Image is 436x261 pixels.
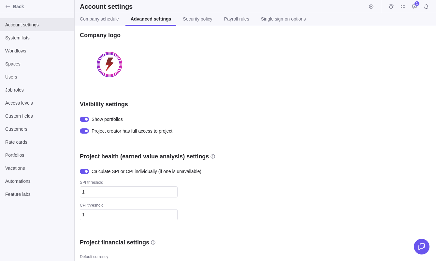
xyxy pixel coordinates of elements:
span: Rate cards [5,139,69,145]
a: Security policy [178,13,217,26]
span: Portfolios [5,152,69,158]
span: Access levels [5,100,69,106]
span: Customers [5,126,69,132]
span: Advanced settings [131,16,171,22]
a: Advanced settings [125,13,176,26]
h2: Account settings [80,2,133,11]
span: Account settings [5,22,69,28]
span: Time logs [386,2,396,11]
a: Approval requests [410,5,419,10]
h3: Project financial settings [80,239,149,246]
span: System lists [5,35,69,41]
span: Security policy [183,16,212,22]
span: Start timer [367,2,376,11]
span: Feature labs [5,191,69,197]
a: Single sign-on options [256,13,311,26]
a: Time logs [386,5,396,10]
div: SPI threshold [80,180,178,186]
input: CPI threshold [80,209,178,220]
h3: Company logo [80,31,121,39]
div: CPI threshold [80,203,178,209]
span: Back [13,3,72,10]
span: Company schedule [80,16,119,22]
a: Notifications [422,5,431,10]
span: Calculate SPI or CPI individually (if one is unavailable) [92,168,201,175]
span: Job roles [5,87,69,93]
a: Company schedule [75,13,124,26]
span: Single sign-on options [261,16,306,22]
span: Approval requests [410,2,419,11]
span: Workflows [5,48,69,54]
span: Automations [5,178,69,184]
input: SPI threshold [80,186,178,197]
h3: Visibility settings [80,100,128,108]
span: Payroll rules [224,16,249,22]
span: Show portfolios [92,116,123,123]
span: Vacations [5,165,69,171]
span: Notifications [422,2,431,11]
h3: Project health (earned value analysis) settings [80,152,209,160]
div: Default currency [80,254,308,261]
span: Spaces [5,61,69,67]
a: Payroll rules [219,13,254,26]
span: Project creator has full access to project [92,128,172,134]
svg: info-description [210,154,215,159]
span: Custom fields [5,113,69,119]
span: My assignments [398,2,407,11]
span: Users [5,74,69,80]
a: My assignments [398,5,407,10]
svg: info-description [151,240,156,245]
